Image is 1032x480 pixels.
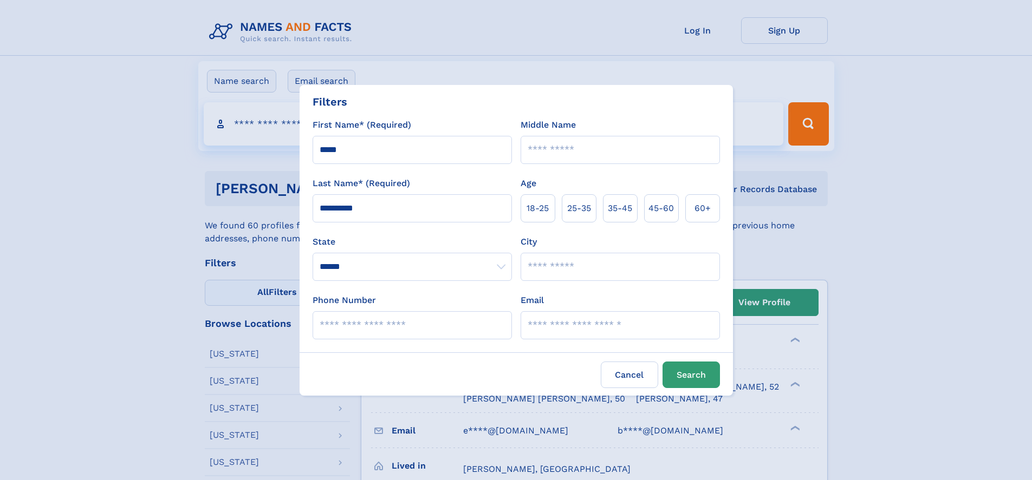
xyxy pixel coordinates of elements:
label: Last Name* (Required) [313,177,410,190]
label: Phone Number [313,294,376,307]
label: Email [521,294,544,307]
label: Age [521,177,536,190]
label: First Name* (Required) [313,119,411,131]
label: City [521,235,537,248]
label: State [313,235,512,248]
span: 45‑60 [648,202,674,215]
span: 35‑45 [608,202,632,215]
span: 60+ [695,202,711,215]
span: 25‑35 [567,202,591,215]
div: Filters [313,94,347,110]
label: Cancel [601,361,658,388]
span: 18‑25 [527,202,549,215]
label: Middle Name [521,119,576,131]
button: Search [663,361,720,388]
